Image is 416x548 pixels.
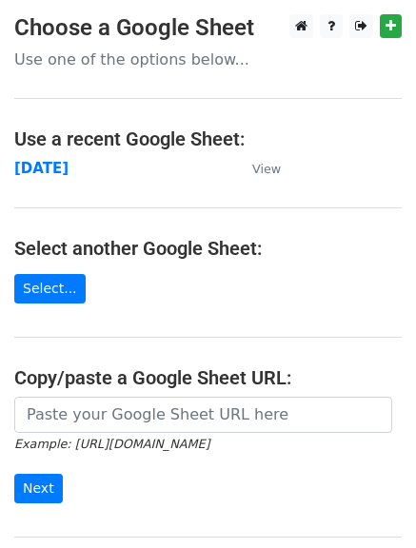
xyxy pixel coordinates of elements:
small: View [252,162,281,176]
a: Select... [14,274,86,303]
h4: Select another Google Sheet: [14,237,402,260]
input: Paste your Google Sheet URL here [14,397,392,433]
p: Use one of the options below... [14,49,402,69]
iframe: Chat Widget [321,457,416,548]
a: View [233,160,281,177]
h4: Copy/paste a Google Sheet URL: [14,366,402,389]
input: Next [14,474,63,503]
h3: Choose a Google Sheet [14,14,402,42]
small: Example: [URL][DOMAIN_NAME] [14,437,209,451]
h4: Use a recent Google Sheet: [14,127,402,150]
a: [DATE] [14,160,69,177]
